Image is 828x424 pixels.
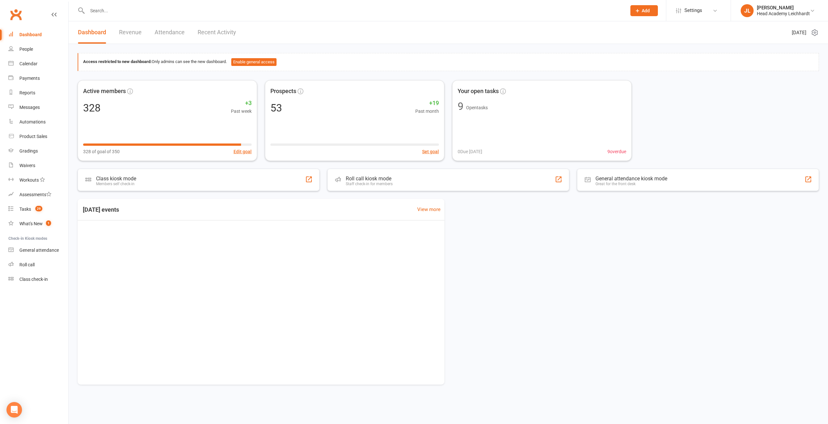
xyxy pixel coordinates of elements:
[422,148,439,155] button: Set goal
[607,148,626,155] span: 9 overdue
[19,105,40,110] div: Messages
[8,217,68,231] a: What's New1
[8,187,68,202] a: Assessments
[8,144,68,158] a: Gradings
[83,148,120,155] span: 328 of goal of 350
[119,21,142,44] a: Revenue
[757,11,810,16] div: Head Academy Leichhardt
[8,100,68,115] a: Messages
[19,32,42,37] div: Dashboard
[85,6,622,15] input: Search...
[155,21,185,44] a: Attendance
[8,42,68,57] a: People
[415,108,439,115] span: Past month
[19,177,39,183] div: Workouts
[78,204,124,216] h3: [DATE] events
[19,192,51,197] div: Assessments
[8,272,68,287] a: Class kiosk mode
[83,103,101,113] div: 328
[19,148,38,154] div: Gradings
[83,59,152,64] strong: Access restricted to new dashboard:
[595,175,667,182] div: General attendance kiosk mode
[792,29,806,37] span: [DATE]
[346,175,393,182] div: Roll call kiosk mode
[8,115,68,129] a: Automations
[35,206,42,211] span: 29
[19,163,35,168] div: Waivers
[642,8,650,13] span: Add
[346,182,393,186] div: Staff check-in for members
[8,173,68,187] a: Workouts
[46,220,51,226] span: 1
[96,182,136,186] div: Members self check-in
[19,76,40,81] div: Payments
[458,148,482,155] span: 0 Due [DATE]
[19,119,46,124] div: Automations
[198,21,236,44] a: Recent Activity
[231,58,277,66] button: Enable general access
[19,277,48,282] div: Class check-in
[8,202,68,217] a: Tasks 29
[19,61,38,66] div: Calendar
[19,90,35,95] div: Reports
[19,134,47,139] div: Product Sales
[741,4,754,17] div: JL
[8,71,68,86] a: Payments
[8,86,68,100] a: Reports
[19,47,33,52] div: People
[630,5,658,16] button: Add
[6,402,22,418] div: Open Intercom Messenger
[83,87,126,96] span: Active members
[231,108,252,115] span: Past week
[270,103,282,113] div: 53
[19,207,31,212] div: Tasks
[8,129,68,144] a: Product Sales
[595,182,667,186] div: Great for the front desk
[270,87,296,96] span: Prospects
[8,258,68,272] a: Roll call
[19,221,43,226] div: What's New
[19,262,35,267] div: Roll call
[684,3,702,18] span: Settings
[96,175,136,182] div: Class kiosk mode
[234,148,252,155] button: Edit goal
[78,21,106,44] a: Dashboard
[83,58,814,66] div: Only admins can see the new dashboard.
[415,99,439,108] span: +19
[8,27,68,42] a: Dashboard
[8,6,24,23] a: Clubworx
[757,5,810,11] div: [PERSON_NAME]
[8,243,68,258] a: General attendance kiosk mode
[231,99,252,108] span: +3
[458,101,463,111] div: 9
[8,158,68,173] a: Waivers
[8,57,68,71] a: Calendar
[19,248,59,253] div: General attendance
[417,206,441,213] a: View more
[466,105,488,110] span: Open tasks
[458,87,499,96] span: Your open tasks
